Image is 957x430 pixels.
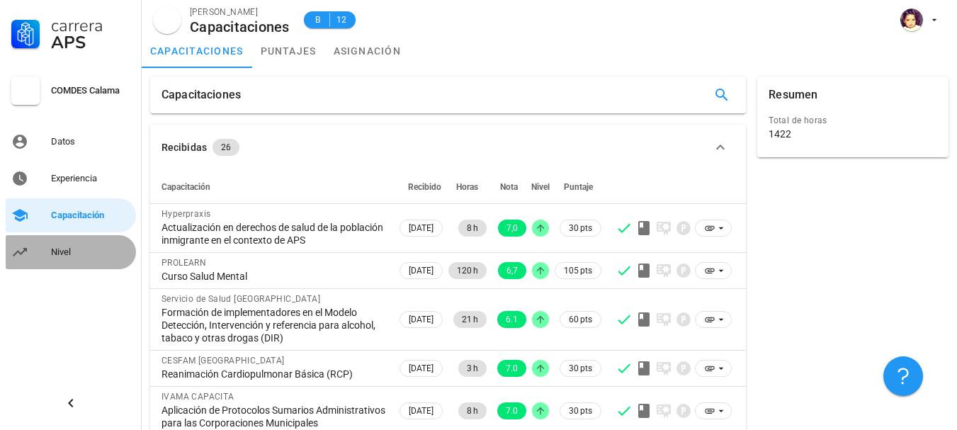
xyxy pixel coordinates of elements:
[408,182,441,192] span: Recibido
[531,182,550,192] span: Nivel
[162,140,207,155] div: Recibidas
[569,221,592,235] span: 30 pts
[252,34,325,68] a: puntajes
[162,270,385,283] div: Curso Salud Mental
[506,311,518,328] span: 6.1
[312,13,324,27] span: B
[900,9,923,31] div: avatar
[564,182,593,192] span: Puntaje
[409,220,434,236] span: [DATE]
[51,210,130,221] div: Capacitación
[162,306,385,344] div: Formación de implementadores en el Modelo Detección, Intervención y referencia para alcohol, taba...
[153,6,181,34] div: avatar
[336,13,347,27] span: 12
[409,361,434,376] span: [DATE]
[51,136,130,147] div: Datos
[569,361,592,375] span: 30 pts
[6,125,136,159] a: Datos
[769,113,937,128] div: Total de horas
[506,262,518,279] span: 6,7
[569,312,592,327] span: 60 pts
[162,404,385,429] div: Aplicación de Protocolos Sumarios Administrativos para las Corporaciones Municipales
[51,247,130,258] div: Nivel
[467,220,478,237] span: 8 h
[564,264,592,278] span: 105 pts
[489,170,529,204] th: Nota
[506,220,518,237] span: 7,0
[409,403,434,419] span: [DATE]
[462,311,478,328] span: 21 h
[51,85,130,96] div: COMDES Calama
[162,182,210,192] span: Capacitación
[446,170,489,204] th: Horas
[552,170,604,204] th: Puntaje
[162,209,210,219] span: Hyperpraxis
[162,368,385,380] div: Reanimación Cardiopulmonar Básica (RCP)
[409,263,434,278] span: [DATE]
[51,173,130,184] div: Experiencia
[162,356,285,366] span: CESFAM [GEOGRAPHIC_DATA]
[769,77,817,113] div: Resumen
[190,5,290,19] div: [PERSON_NAME]
[142,34,252,68] a: capacitaciones
[162,77,241,113] div: Capacitaciones
[506,402,518,419] span: 7.0
[162,258,206,268] span: PROLEARN
[6,198,136,232] a: Capacitación
[456,182,478,192] span: Horas
[397,170,446,204] th: Recibido
[162,221,385,247] div: Actualización en derechos de salud de la población inmigrante en el contexto de APS
[769,128,791,140] div: 1422
[569,404,592,418] span: 30 pts
[150,170,397,204] th: Capacitación
[467,360,478,377] span: 3 h
[51,34,130,51] div: APS
[409,312,434,327] span: [DATE]
[506,360,518,377] span: 7.0
[150,125,746,170] button: Recibidas 26
[6,235,136,269] a: Nivel
[457,262,478,279] span: 120 h
[162,392,234,402] span: IVAMA CAPACITA
[325,34,410,68] a: asignación
[51,17,130,34] div: Carrera
[221,139,231,156] span: 26
[6,162,136,196] a: Experiencia
[500,182,518,192] span: Nota
[529,170,552,204] th: Nivel
[190,19,290,35] div: Capacitaciones
[467,402,478,419] span: 8 h
[162,294,320,304] span: Servicio de Salud [GEOGRAPHIC_DATA]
